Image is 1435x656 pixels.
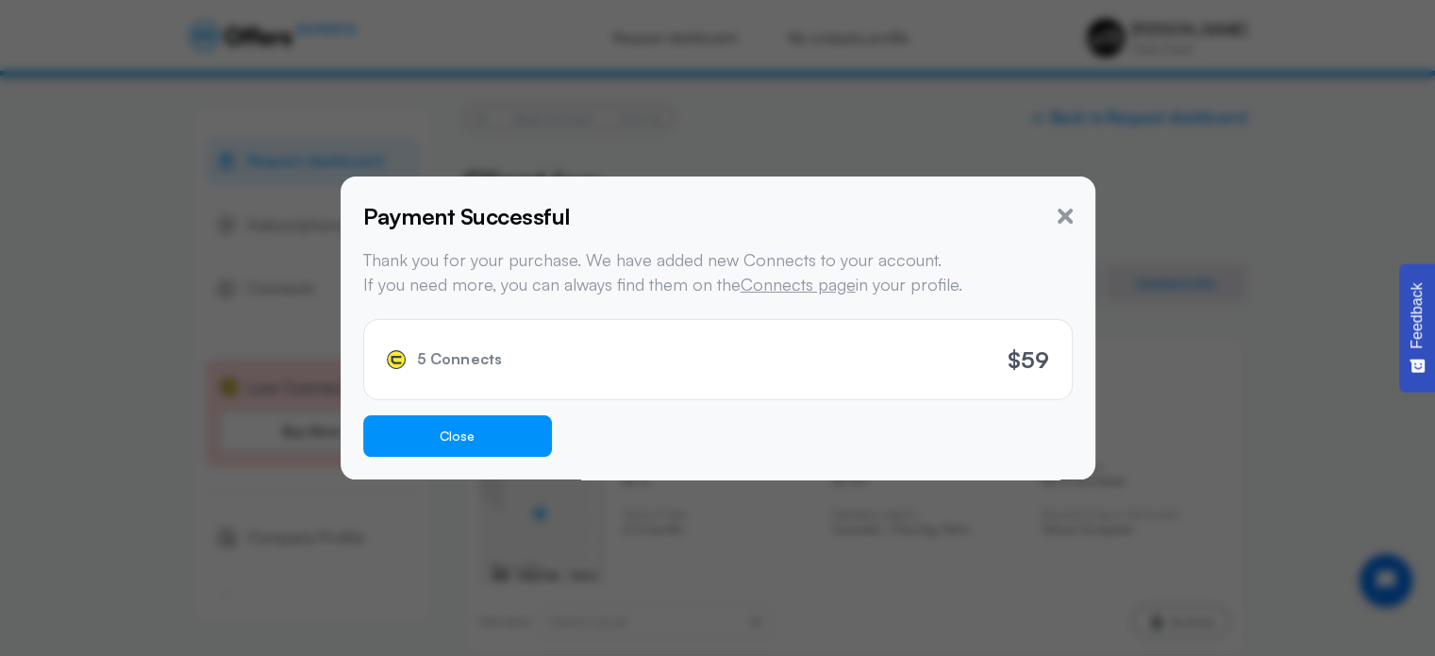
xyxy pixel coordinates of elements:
button: Feedback - Show survey [1399,263,1435,392]
p: Thank you for your purchase. We have added new Connects to your account. If you need more, you ca... [363,248,1073,295]
a: Connects page [741,274,856,294]
span: 5 Connects [417,350,503,368]
span: Feedback [1409,282,1426,348]
p: $59 [1008,343,1049,377]
h5: Payment Successful [363,199,570,233]
button: Close [363,415,552,457]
